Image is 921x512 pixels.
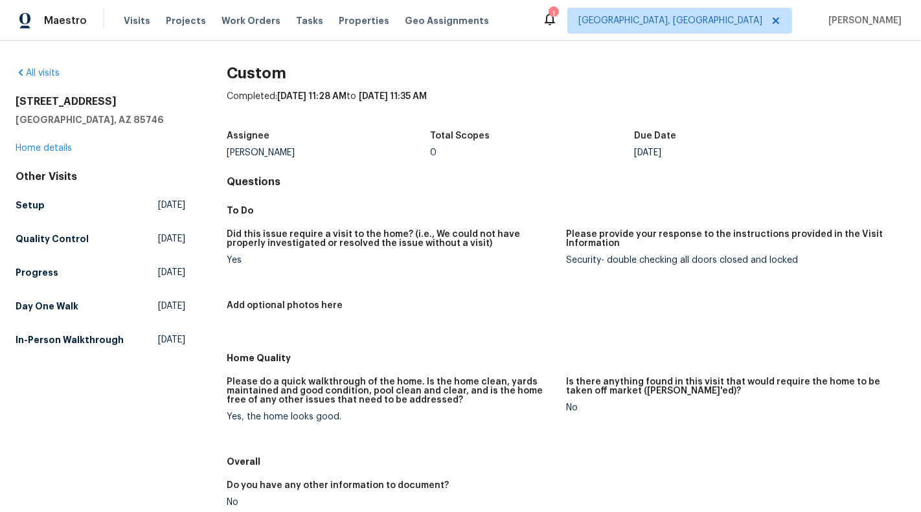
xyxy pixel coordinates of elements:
[566,403,895,412] div: No
[430,148,633,157] div: 0
[227,230,556,248] h5: Did this issue require a visit to the home? (i.e., We could not have properly investigated or res...
[16,95,185,108] h2: [STREET_ADDRESS]
[549,8,558,21] div: 1
[227,90,905,124] div: Completed: to
[16,261,185,284] a: Progress[DATE]
[566,230,895,248] h5: Please provide your response to the instructions provided in the Visit Information
[578,14,762,27] span: [GEOGRAPHIC_DATA], [GEOGRAPHIC_DATA]
[16,328,185,351] a: In-Person Walkthrough[DATE]
[430,131,490,140] h5: Total Scopes
[158,232,185,245] span: [DATE]
[158,300,185,313] span: [DATE]
[227,148,430,157] div: [PERSON_NAME]
[227,175,905,188] h4: Questions
[16,333,124,346] h5: In-Person Walkthrough
[227,67,905,80] h2: Custom
[158,266,185,279] span: [DATE]
[296,16,323,25] span: Tasks
[227,256,556,265] div: Yes
[227,377,556,405] h5: Please do a quick walkthrough of the home. Is the home clean, yards maintained and good condition...
[16,144,72,153] a: Home details
[16,170,185,183] div: Other Visits
[227,351,905,364] h5: Home Quality
[222,14,280,27] span: Work Orders
[634,131,676,140] h5: Due Date
[227,455,905,468] h5: Overall
[227,301,343,310] h5: Add optional photos here
[227,131,269,140] h5: Assignee
[634,148,837,157] div: [DATE]
[16,300,78,313] h5: Day One Walk
[158,199,185,212] span: [DATE]
[339,14,389,27] span: Properties
[277,92,347,101] span: [DATE] 11:28 AM
[227,204,905,217] h5: To Do
[16,199,45,212] h5: Setup
[359,92,427,101] span: [DATE] 11:35 AM
[16,69,60,78] a: All visits
[124,14,150,27] span: Visits
[227,498,556,507] div: No
[44,14,87,27] span: Maestro
[227,412,556,421] div: Yes, the home looks good.
[158,333,185,346] span: [DATE]
[227,481,449,490] h5: Do you have any other information to document?
[823,14,902,27] span: [PERSON_NAME]
[566,256,895,265] div: Security- double checking all doors closed and locked
[16,295,185,318] a: Day One Walk[DATE]
[16,194,185,217] a: Setup[DATE]
[16,227,185,250] a: Quality Control[DATE]
[16,266,58,279] h5: Progress
[16,113,185,126] h5: [GEOGRAPHIC_DATA], AZ 85746
[566,377,895,395] h5: Is there anything found in this visit that would require the home to be taken off market ([PERSON...
[405,14,489,27] span: Geo Assignments
[166,14,206,27] span: Projects
[16,232,89,245] h5: Quality Control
